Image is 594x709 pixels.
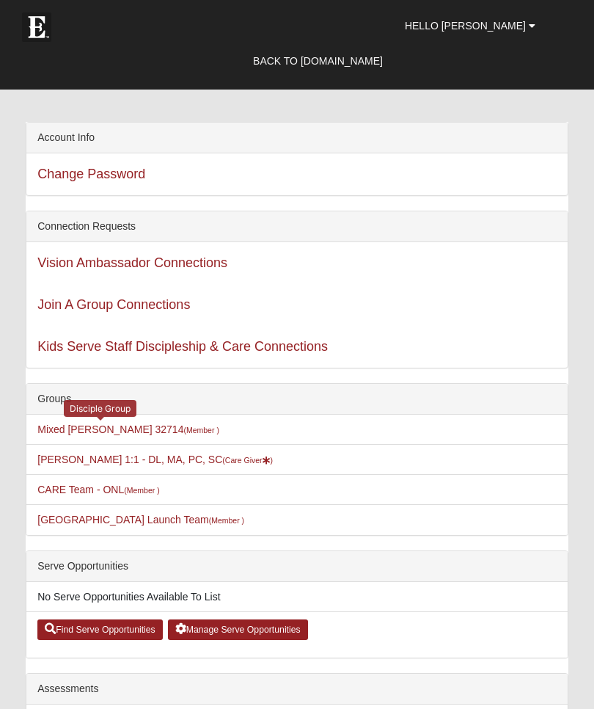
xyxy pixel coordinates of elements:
small: (Care Giver ) [222,456,273,465]
small: (Member ) [209,516,244,525]
a: [PERSON_NAME] 1:1 - DL, MA, PC, SC(Care Giver) [37,454,273,465]
div: Groups [26,384,568,415]
a: CARE Team - ONL(Member ) [37,484,159,495]
a: Join A Group Connections [37,297,190,312]
a: Hello [PERSON_NAME] [394,7,546,44]
small: (Member ) [183,426,219,435]
small: (Member ) [124,486,159,495]
a: [GEOGRAPHIC_DATA] Launch Team(Member ) [37,514,244,526]
div: Serve Opportunities [26,551,568,582]
img: Eleven22 logo [22,12,51,42]
div: Assessments [26,674,568,705]
li: No Serve Opportunities Available To List [26,582,568,612]
a: Find Serve Opportunities [37,619,163,640]
div: Connection Requests [26,211,568,242]
a: Kids Serve Staff Discipleship & Care Connections [37,339,328,354]
a: Change Password [37,167,145,181]
a: Back to [DOMAIN_NAME] [242,43,394,79]
span: Hello [PERSON_NAME] [405,20,526,32]
a: Mixed [PERSON_NAME] 32714(Member ) [37,423,219,435]
a: Vision Ambassador Connections [37,255,227,270]
div: Disciple Group [64,400,136,417]
a: Manage Serve Opportunities [168,619,308,640]
div: Account Info [26,123,568,153]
